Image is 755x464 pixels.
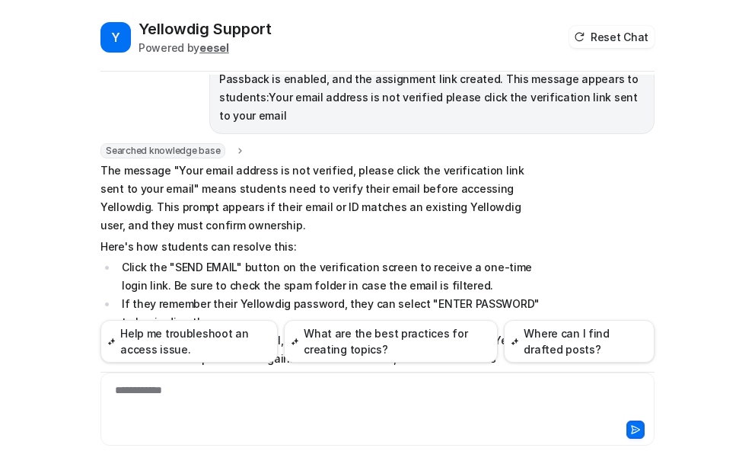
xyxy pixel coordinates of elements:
h2: Yellowdig Support [139,18,272,40]
div: Powered by [139,40,272,56]
span: Searched knowledge base [100,143,225,158]
button: Where can I find drafted posts? [504,320,655,363]
li: Click the "SEND EMAIL" button on the verification screen to receive a one-time login link. Be sur... [117,258,546,295]
p: The message "Your email address is not verified, please click the verification link sent to your ... [100,162,546,235]
button: Reset Chat [569,26,655,48]
li: If they remember their Yellowdig password, they can select "ENTER PASSWORD" to log in directly. [117,295,546,331]
span: Y [100,22,131,53]
button: What are the best practices for creating topics? [284,320,498,363]
p: Students cannot access ; however, the students appear in the LMS Roster, Grade Passback is enable... [219,52,645,125]
b: eesel [199,41,229,54]
p: Here's how students can resolve this: [100,238,546,256]
button: Help me troubleshoot an access issue. [100,320,278,363]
